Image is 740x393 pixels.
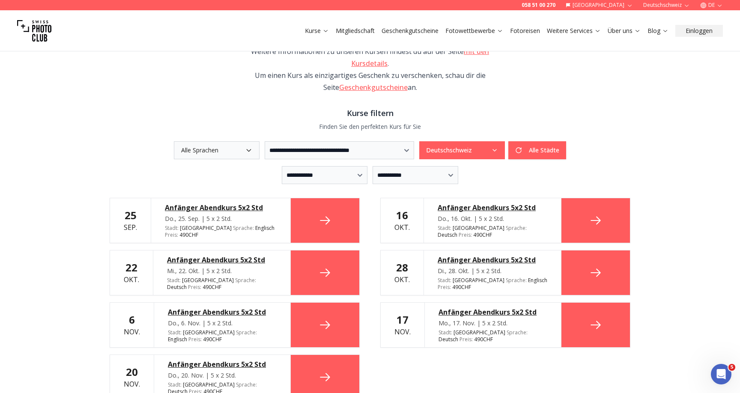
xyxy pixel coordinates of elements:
a: Mitgliedschaft [336,27,375,35]
div: Nov. [124,365,140,389]
span: Englisch [528,277,547,284]
a: Geschenkgutscheine [339,83,408,92]
button: Alle Sprachen [174,141,260,159]
b: 6 [129,313,135,327]
a: Anfänger Abendkurs 5x2 Std [165,202,277,213]
button: Deutschschweiz [419,141,505,159]
div: Nov. [394,313,411,337]
button: Über uns [604,25,644,37]
a: Anfänger Abendkurs 5x2 Std [438,202,547,213]
button: Geschenkgutscheine [378,25,442,37]
img: Swiss photo club [17,14,51,48]
span: Sprache : [236,329,257,336]
button: Fotoreisen [507,25,543,37]
span: Stadt : [167,277,181,284]
div: Sep. [124,208,137,232]
span: Preis : [165,231,178,238]
span: Deutsch [167,284,187,291]
div: Do., 6. Nov. | 5 x 2 Std. [168,319,277,327]
div: Mi., 22. Okt. | 5 x 2 Std. [167,267,277,275]
span: Stadt : [168,329,182,336]
a: Geschenkgutscheine [382,27,439,35]
span: Preis : [188,283,201,291]
span: Preis : [188,336,202,343]
b: 17 [397,313,409,327]
span: Sprache : [506,277,527,284]
div: Nov. [124,313,140,337]
span: Preis : [459,231,472,238]
a: Fotoreisen [510,27,540,35]
span: Stadt : [165,224,179,232]
span: Stadt : [438,224,451,232]
span: Preis : [438,283,451,291]
div: [GEOGRAPHIC_DATA] 490 CHF [167,277,277,291]
b: 25 [125,208,137,222]
span: 5 [728,364,735,371]
span: Deutsch [439,336,458,343]
button: Kurse [301,25,332,37]
a: 058 51 00 270 [522,2,555,9]
span: Sprache : [506,224,527,232]
div: Okt. [394,208,410,232]
div: [GEOGRAPHIC_DATA] 490 CHF [438,225,547,238]
div: [GEOGRAPHIC_DATA] 490 CHF [438,277,547,291]
button: Einloggen [675,25,723,37]
a: Über uns [608,27,641,35]
h3: Kurse filtern [110,107,630,119]
b: 16 [396,208,408,222]
div: Do., 25. Sep. | 5 x 2 Std. [165,214,277,223]
span: Englisch [168,336,187,343]
iframe: Intercom live chat [711,364,731,384]
button: Fotowettbewerbe [442,25,507,37]
button: Blog [644,25,672,37]
div: Okt. [394,261,410,285]
a: Anfänger Abendkurs 5x2 Std [439,307,547,317]
div: Di., 28. Okt. | 5 x 2 Std. [438,267,547,275]
a: Anfänger Abendkurs 5x2 Std [168,359,277,369]
div: Do., 16. Okt. | 5 x 2 Std. [438,214,547,223]
a: Blog [647,27,668,35]
span: Sprache : [233,224,254,232]
div: [GEOGRAPHIC_DATA] 490 CHF [439,329,547,343]
div: Mo., 17. Nov. | 5 x 2 Std. [439,319,547,327]
span: Stadt : [168,381,182,388]
a: Anfänger Abendkurs 5x2 Std [168,307,277,317]
p: Finden Sie den perfekten Kurs für Sie [110,122,630,131]
span: Stadt : [439,329,452,336]
b: 28 [396,260,408,274]
span: Sprache : [235,277,256,284]
span: Preis : [460,336,473,343]
div: Weitere Informationen zu unseren Kursen findest du auf der Seite . Um einen Kurs als einzigartige... [247,45,493,93]
b: 22 [125,260,137,274]
a: Anfänger Abendkurs 5x2 Std [167,255,277,265]
b: 20 [126,365,138,379]
a: Kurse [305,27,329,35]
span: Stadt : [438,277,451,284]
a: Weitere Services [547,27,601,35]
div: [GEOGRAPHIC_DATA] 490 CHF [165,225,277,238]
div: Okt. [124,261,139,285]
div: Do., 20. Nov. | 5 x 2 Std. [168,371,277,380]
button: Weitere Services [543,25,604,37]
span: Sprache : [236,381,257,388]
span: Englisch [255,225,275,232]
span: Sprache : [507,329,528,336]
a: Fotowettbewerbe [445,27,503,35]
div: [GEOGRAPHIC_DATA] 490 CHF [168,329,277,343]
span: Deutsch [438,232,457,238]
button: Alle Städte [508,141,566,159]
button: Mitgliedschaft [332,25,378,37]
a: Anfänger Abendkurs 5x2 Std [438,255,547,265]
